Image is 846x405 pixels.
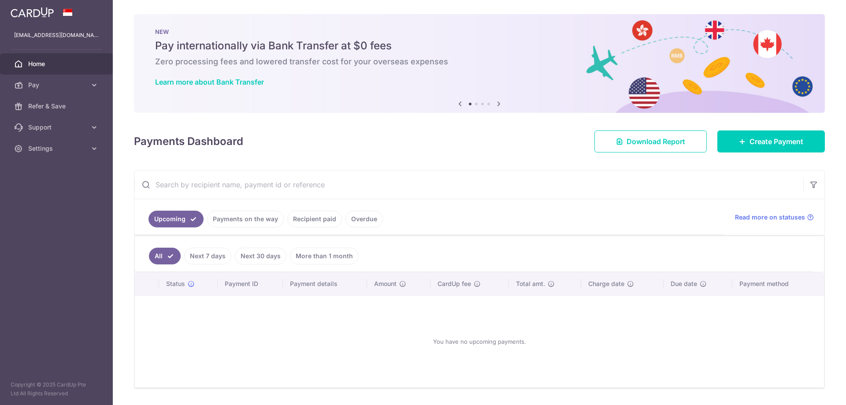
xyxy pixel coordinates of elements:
span: Refer & Save [28,102,86,111]
span: Home [28,59,86,68]
th: Payment ID [218,272,283,295]
span: CardUp fee [438,279,471,288]
a: More than 1 month [290,248,359,264]
span: Pay [28,81,86,89]
span: Settings [28,144,86,153]
p: [EMAIL_ADDRESS][DOMAIN_NAME] [14,31,99,40]
span: Status [166,279,185,288]
h5: Pay internationally via Bank Transfer at $0 fees [155,39,804,53]
img: Bank transfer banner [134,14,825,113]
a: Create Payment [717,130,825,152]
img: CardUp [11,7,54,18]
span: Amount [374,279,397,288]
div: You have no upcoming payments. [145,303,813,380]
a: Learn more about Bank Transfer [155,78,264,86]
span: Due date [671,279,697,288]
h6: Zero processing fees and lowered transfer cost for your overseas expenses [155,56,804,67]
a: Download Report [594,130,707,152]
span: Charge date [588,279,624,288]
input: Search by recipient name, payment id or reference [134,171,803,199]
a: Read more on statuses [735,213,814,222]
a: Recipient paid [287,211,342,227]
span: Support [28,123,86,132]
a: Next 7 days [184,248,231,264]
a: Upcoming [148,211,204,227]
a: Next 30 days [235,248,286,264]
a: Payments on the way [207,211,284,227]
a: Overdue [345,211,383,227]
p: NEW [155,28,804,35]
th: Payment details [283,272,367,295]
a: All [149,248,181,264]
span: Total amt. [516,279,545,288]
span: Create Payment [750,136,803,147]
h4: Payments Dashboard [134,134,243,149]
span: Read more on statuses [735,213,805,222]
span: Download Report [627,136,685,147]
th: Payment method [732,272,824,295]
